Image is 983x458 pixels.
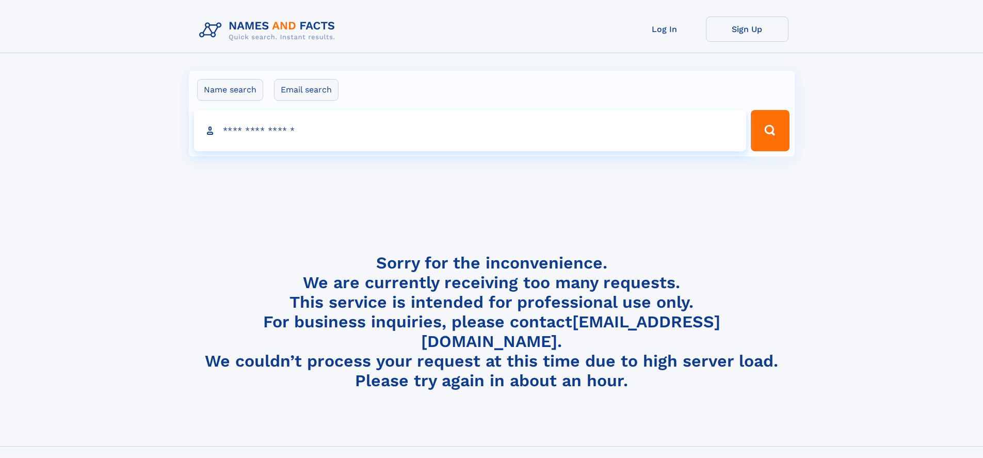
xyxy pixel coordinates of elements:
[706,17,788,42] a: Sign Up
[195,17,344,44] img: Logo Names and Facts
[623,17,706,42] a: Log In
[194,110,747,151] input: search input
[195,253,788,391] h4: Sorry for the inconvenience. We are currently receiving too many requests. This service is intend...
[751,110,789,151] button: Search Button
[421,312,720,351] a: [EMAIL_ADDRESS][DOMAIN_NAME]
[197,79,263,101] label: Name search
[274,79,339,101] label: Email search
